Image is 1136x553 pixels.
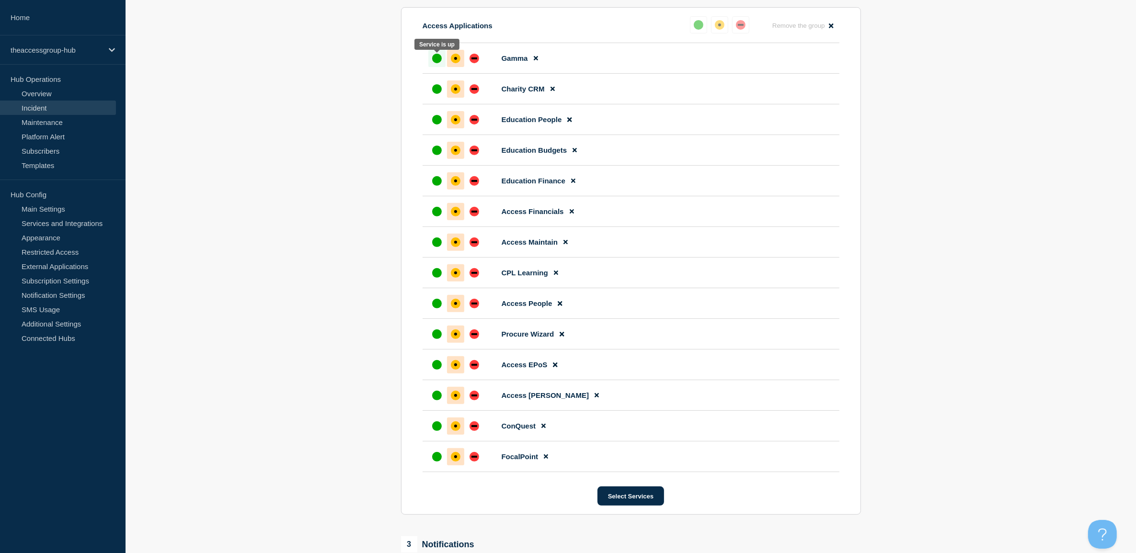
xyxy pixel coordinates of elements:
[470,207,479,216] div: down
[502,452,539,461] span: FocalPoint
[470,329,479,339] div: down
[451,84,460,94] div: affected
[451,299,460,308] div: affected
[11,46,103,54] p: theaccessgroup-hub
[451,268,460,278] div: affected
[451,421,460,431] div: affected
[432,421,442,431] div: up
[451,360,460,370] div: affected
[419,41,455,48] div: Service is up
[502,238,558,246] span: Access Maintain
[470,268,479,278] div: down
[470,176,479,186] div: down
[470,452,479,462] div: down
[401,536,474,553] div: Notifications
[502,330,554,338] span: Procure Wizard
[502,54,528,62] span: Gamma
[502,207,564,215] span: Access Financials
[772,22,825,29] span: Remove the group
[432,207,442,216] div: up
[432,115,442,124] div: up
[470,360,479,370] div: down
[432,391,442,400] div: up
[597,486,664,506] button: Select Services
[502,269,548,277] span: CPL Learning
[470,391,479,400] div: down
[451,452,460,462] div: affected
[502,299,552,307] span: Access People
[736,20,746,30] div: down
[451,237,460,247] div: affected
[1088,520,1117,549] iframe: Help Scout Beacon - Open
[432,54,442,63] div: up
[470,237,479,247] div: down
[432,329,442,339] div: up
[711,16,728,34] button: affected
[502,422,536,430] span: ConQuest
[470,54,479,63] div: down
[432,268,442,278] div: up
[432,84,442,94] div: up
[451,115,460,124] div: affected
[401,536,417,553] span: 3
[715,20,724,30] div: affected
[432,452,442,462] div: up
[451,176,460,186] div: affected
[432,146,442,155] div: up
[470,115,479,124] div: down
[451,54,460,63] div: affected
[451,391,460,400] div: affected
[502,177,565,185] span: Education Finance
[432,360,442,370] div: up
[432,237,442,247] div: up
[451,329,460,339] div: affected
[470,299,479,308] div: down
[470,84,479,94] div: down
[690,16,707,34] button: up
[451,146,460,155] div: affected
[432,176,442,186] div: up
[502,85,545,93] span: Charity CRM
[470,146,479,155] div: down
[502,115,562,124] span: Education People
[470,421,479,431] div: down
[432,299,442,308] div: up
[767,16,839,35] button: Remove the group
[694,20,703,30] div: up
[502,391,589,399] span: Access [PERSON_NAME]
[502,146,567,154] span: Education Budgets
[502,361,548,369] span: Access EPoS
[423,22,493,30] p: Access Applications
[732,16,749,34] button: down
[451,207,460,216] div: affected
